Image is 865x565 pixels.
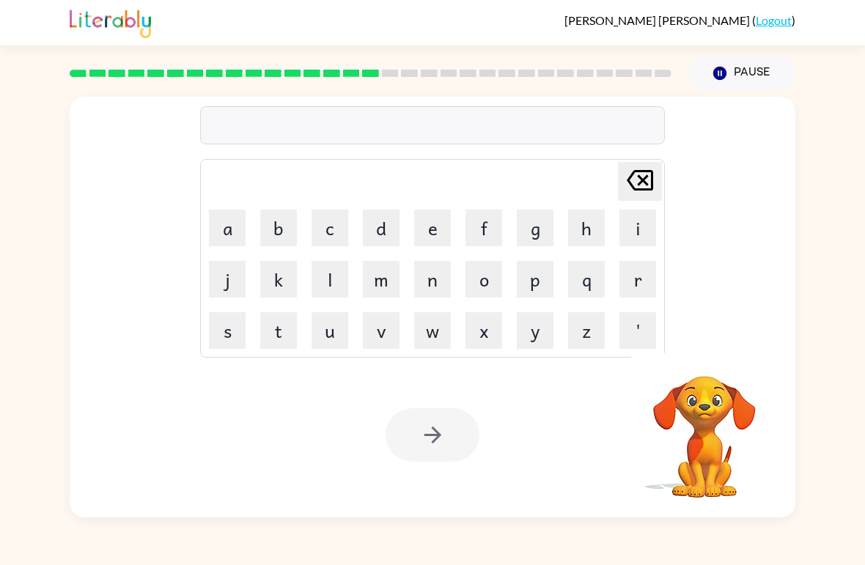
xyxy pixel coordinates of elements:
button: f [465,210,502,246]
button: k [260,261,297,298]
img: Literably [70,6,151,38]
button: q [568,261,605,298]
button: u [312,312,348,349]
video: Your browser must support playing .mp4 files to use Literably. Please try using another browser. [631,353,778,500]
button: a [209,210,246,246]
button: p [517,261,553,298]
button: r [619,261,656,298]
button: d [363,210,400,246]
button: j [209,261,246,298]
button: v [363,312,400,349]
button: ' [619,312,656,349]
button: y [517,312,553,349]
button: w [414,312,451,349]
button: b [260,210,297,246]
button: i [619,210,656,246]
button: Pause [689,56,795,90]
button: z [568,312,605,349]
button: c [312,210,348,246]
button: o [465,261,502,298]
button: g [517,210,553,246]
button: e [414,210,451,246]
a: Logout [756,13,792,27]
button: m [363,261,400,298]
button: n [414,261,451,298]
button: s [209,312,246,349]
button: x [465,312,502,349]
button: h [568,210,605,246]
button: l [312,261,348,298]
div: ( ) [564,13,795,27]
span: [PERSON_NAME] [PERSON_NAME] [564,13,752,27]
button: t [260,312,297,349]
